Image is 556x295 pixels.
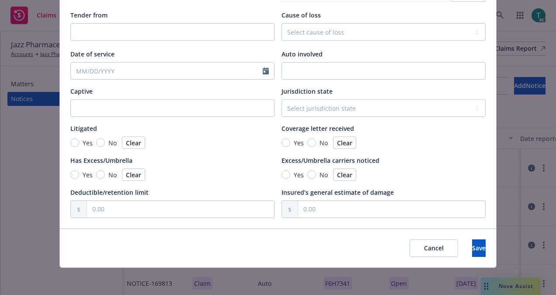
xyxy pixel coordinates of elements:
span: Cancel [424,244,444,252]
span: No [320,170,328,179]
span: Clear [337,139,352,147]
span: Insured’s general estimate of damage [281,188,394,197]
span: Captive [70,87,93,95]
span: Date of service [70,50,115,58]
button: Clear [333,137,356,149]
button: Clear [122,169,145,181]
input: No [96,138,105,147]
span: Excess/Umbrella carriers noticed [281,156,379,165]
span: Yes [83,138,93,147]
span: No [320,138,328,147]
span: Coverage letter received [281,124,354,133]
span: Litigated [70,124,97,133]
span: No [108,170,117,179]
span: Save [472,244,486,252]
span: Yes [83,170,93,179]
span: Yes [294,138,304,147]
span: No [108,138,117,147]
span: Yes [294,170,304,179]
input: Yes [281,138,290,147]
span: Auto involved [281,50,323,58]
button: Cancel [410,239,458,257]
svg: Calendar [263,67,269,74]
span: Clear [126,139,141,147]
button: Clear [122,137,145,149]
input: 0.00 [87,201,274,218]
input: No [307,170,316,179]
input: MM/DD/YYYY [71,63,263,79]
input: 0.00 [298,201,485,218]
span: Clear [337,171,352,179]
span: Has Excess/Umbrella [70,156,132,165]
input: No [307,138,316,147]
input: No [96,170,105,179]
button: Clear [333,169,356,181]
button: Save [472,239,486,257]
span: Tender from [70,11,108,19]
span: Cause of loss [281,11,321,19]
span: Jurisdiction state [281,87,333,95]
span: Clear [126,171,141,179]
input: Yes [70,138,79,147]
input: Yes [70,170,79,179]
span: Deductible/retention limit [70,188,149,197]
input: Yes [281,170,290,179]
